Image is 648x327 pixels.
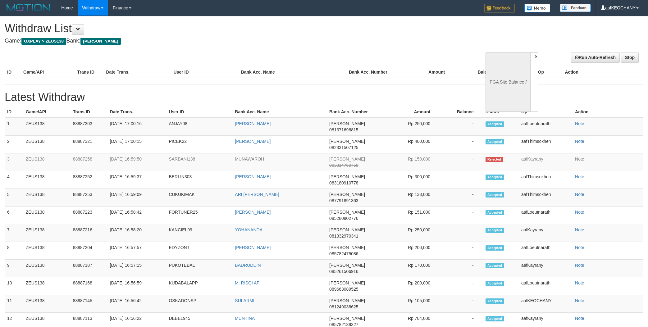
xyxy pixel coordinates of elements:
[519,260,573,277] td: aafKayrany
[483,106,519,118] th: Status
[560,4,591,12] img: panduan.png
[23,207,71,224] td: ZEUS138
[329,304,358,309] span: 081249038625
[486,192,504,198] span: Accepted
[440,189,483,207] td: -
[440,106,483,118] th: Balance
[235,298,254,303] a: SULARMI
[239,66,346,78] th: Bank Acc. Name
[440,153,483,171] td: -
[575,192,584,197] a: Note
[486,157,503,162] span: Rejected
[519,171,573,189] td: aafThimsokhen
[71,260,107,277] td: 88887187
[5,106,23,118] th: ID
[440,118,483,136] td: -
[536,66,563,78] th: Op
[80,38,121,45] span: [PERSON_NAME]
[235,192,279,197] a: ARI [PERSON_NAME]
[575,174,584,179] a: Note
[23,153,71,171] td: ZEUS138
[5,136,23,153] td: 2
[107,260,167,277] td: [DATE] 16:57:15
[519,153,573,171] td: aafKayrany
[166,295,232,313] td: OSKADONSP
[5,22,426,35] h1: Withdraw List
[103,66,171,78] th: Date Trans.
[389,207,440,224] td: Rp 151,000
[329,269,358,274] span: 085261506916
[440,242,483,260] td: -
[519,242,573,260] td: aafLoeutnarath
[235,316,255,321] a: MUNTINA
[71,118,107,136] td: 88887303
[235,210,271,215] a: [PERSON_NAME]
[389,242,440,260] td: Rp 200,000
[5,295,23,313] td: 11
[107,106,167,118] th: Date Trans.
[454,66,504,78] th: Balance
[575,227,584,232] a: Note
[519,207,573,224] td: aafLoeutnarath
[166,171,232,189] td: BERLIN303
[575,316,584,321] a: Note
[389,171,440,189] td: Rp 300,000
[329,216,358,221] span: 085280802776
[329,227,365,232] span: [PERSON_NAME]
[389,295,440,313] td: Rp 105,000
[573,106,643,118] th: Action
[562,66,643,78] th: Action
[329,234,358,238] span: 081332970341
[107,277,167,295] td: [DATE] 16:56:59
[571,52,620,63] a: Run Auto-Refresh
[329,251,358,256] span: 085782475086
[329,198,358,203] span: 087791891363
[440,171,483,189] td: -
[21,66,75,78] th: Game/API
[23,260,71,277] td: ZEUS138
[5,189,23,207] td: 5
[23,242,71,260] td: ZEUS138
[486,175,504,180] span: Accepted
[5,242,23,260] td: 8
[166,136,232,153] td: PICEK22
[486,245,504,251] span: Accepted
[486,263,504,268] span: Accepted
[235,121,271,126] a: [PERSON_NAME]
[23,106,71,118] th: Game/API
[519,224,573,242] td: aafKayrany
[23,224,71,242] td: ZEUS138
[71,153,107,171] td: 88887258
[23,118,71,136] td: ZEUS138
[107,207,167,224] td: [DATE] 16:58:42
[329,121,365,126] span: [PERSON_NAME]
[440,224,483,242] td: -
[23,171,71,189] td: ZEUS138
[575,139,584,144] a: Note
[166,242,232,260] td: EDYZONT
[235,157,264,161] a: MUNAWAROH
[107,136,167,153] td: [DATE] 17:00:15
[329,174,365,179] span: [PERSON_NAME]
[107,224,167,242] td: [DATE] 16:58:20
[5,3,52,12] img: MOTION_logo.png
[519,118,573,136] td: aafLoeutnarath
[575,121,584,126] a: Note
[329,180,358,185] span: 083180910778
[107,171,167,189] td: [DATE] 16:59:37
[235,139,271,144] a: [PERSON_NAME]
[389,118,440,136] td: Rp 250,000
[166,118,232,136] td: ANJAY08
[5,277,23,295] td: 10
[166,224,232,242] td: KANCIEL99
[71,242,107,260] td: 88887204
[329,280,365,285] span: [PERSON_NAME]
[389,153,440,171] td: Rp 150,000
[5,224,23,242] td: 7
[400,66,454,78] th: Amount
[575,263,584,268] a: Note
[329,316,365,321] span: [PERSON_NAME]
[440,295,483,313] td: -
[107,189,167,207] td: [DATE] 16:59:09
[329,287,358,292] span: 089663089525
